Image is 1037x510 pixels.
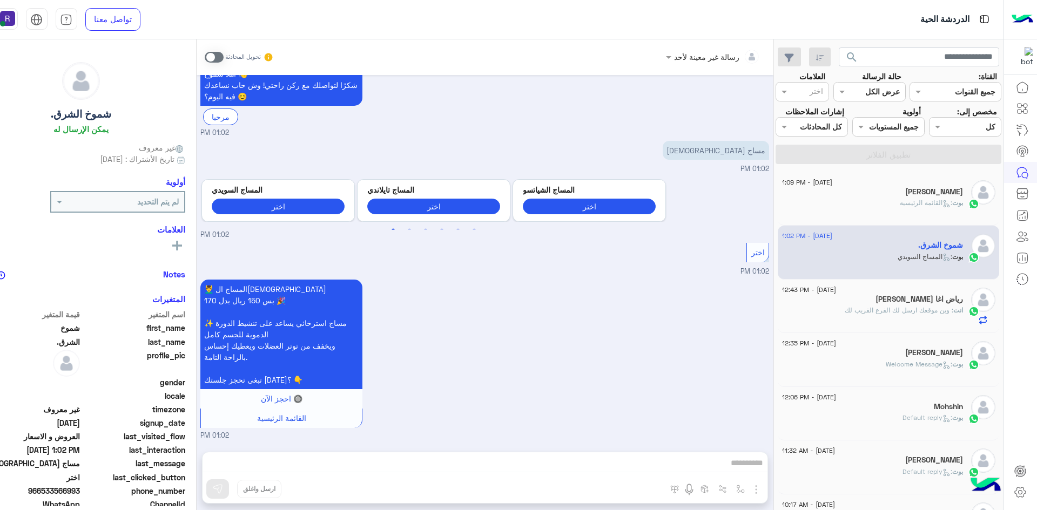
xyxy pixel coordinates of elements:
[952,413,963,421] span: بوت
[203,108,238,125] div: مرحبا
[971,448,995,473] img: defaultAdmin.png
[952,199,963,207] span: بوت
[740,165,769,173] span: 01:02 PM
[200,230,229,240] span: 01:02 PM
[225,53,261,62] small: تحويل المحادثة
[200,128,229,138] span: 01:02 PM
[782,338,836,348] span: [DATE] - 12:35 PM
[166,177,185,187] h6: أولوية
[85,8,140,31] a: تواصل معنا
[782,392,836,402] span: [DATE] - 12:06 PM
[53,350,80,377] img: defaultAdmin.png
[60,13,72,26] img: tab
[903,106,921,117] label: أولوية
[163,269,185,279] h6: Notes
[139,142,185,153] span: غير معروف
[903,467,952,475] span: : Default reply
[82,309,185,320] span: اسم المتغير
[876,295,963,304] h5: رياض اغا ابو اياد
[237,480,281,498] button: ارسل واغلق
[367,199,500,214] button: اختر
[367,184,500,195] p: المساج تايلاندي
[782,446,835,455] span: [DATE] - 11:32 AM
[82,404,185,415] span: timezone
[51,108,111,120] h5: شموخ الشرق.
[82,485,185,497] span: phone_number
[905,187,963,196] h5: RIYAS IBRAHIM
[971,288,995,312] img: defaultAdmin.png
[212,184,345,195] p: المساج السويدي
[82,322,185,334] span: first_name
[82,431,185,442] span: last_visited_flow
[523,184,656,195] p: المساج الشياتسو
[453,225,463,235] button: 5 of 3
[810,85,825,99] div: اختر
[953,306,963,314] span: انت
[82,417,185,429] span: signup_date
[82,472,185,483] span: last_clicked_button
[979,71,997,82] label: القناة:
[934,402,963,411] h5: Mohshin
[200,280,362,389] p: 12/8/2025, 1:02 PM
[845,306,953,314] span: وين موقعك ارسل لك الفرع القريب لك
[82,458,185,469] span: last_message
[1012,8,1033,31] img: Logo
[261,394,302,403] span: 🔘 احجز الآن
[905,455,963,465] h5: ابو منصور
[968,199,979,209] img: WhatsApp
[63,63,99,99] img: defaultAdmin.png
[971,234,995,258] img: defaultAdmin.png
[968,359,979,370] img: WhatsApp
[952,467,963,475] span: بوت
[469,225,480,235] button: 6 of 3
[799,71,825,82] label: العلامات
[968,306,979,317] img: WhatsApp
[968,467,979,478] img: WhatsApp
[785,106,844,117] label: إشارات الملاحظات
[82,444,185,455] span: last_interaction
[782,231,832,241] span: [DATE] - 1:02 PM
[900,199,952,207] span: : القائمة الرئيسية
[903,413,952,421] span: : Default reply
[967,467,1005,505] img: hulul-logo.png
[388,225,399,235] button: 1 of 3
[968,413,979,424] img: WhatsApp
[968,252,979,263] img: WhatsApp
[952,360,963,368] span: بوت
[420,225,431,235] button: 3 of 3
[82,336,185,348] span: last_name
[898,253,952,261] span: : المساج السويدي
[82,350,185,375] span: profile_pic
[30,13,43,26] img: tab
[782,178,832,187] span: [DATE] - 1:09 PM
[1014,47,1033,66] img: 322853014244696
[82,390,185,402] span: locale
[971,341,995,365] img: defaultAdmin.png
[200,64,362,106] p: 12/8/2025, 1:02 PM
[523,199,656,214] button: اختر
[740,267,769,275] span: 01:02 PM
[82,499,185,510] span: ChannelId
[839,47,865,71] button: search
[845,51,858,64] span: search
[782,500,835,509] span: [DATE] - 10:17 AM
[751,248,765,257] span: اختر
[663,141,769,160] p: 12/8/2025, 1:02 PM
[918,241,963,250] h5: شموخ الشرق.
[53,124,109,134] h6: يمكن الإرسال له
[100,153,174,165] span: تاريخ الأشتراك : [DATE]
[82,377,185,388] span: gender
[920,12,969,27] p: الدردشة الحية
[886,360,952,368] span: : Welcome Message
[56,8,77,31] a: tab
[212,199,345,214] button: اختر
[957,106,997,117] label: مخصص إلى:
[978,12,991,26] img: tab
[971,395,995,419] img: defaultAdmin.png
[257,413,306,423] span: القائمة الرئيسية
[152,294,185,304] h6: المتغيرات
[782,285,836,295] span: [DATE] - 12:43 PM
[436,225,447,235] button: 4 of 3
[952,253,963,261] span: بوت
[404,225,415,235] button: 2 of 3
